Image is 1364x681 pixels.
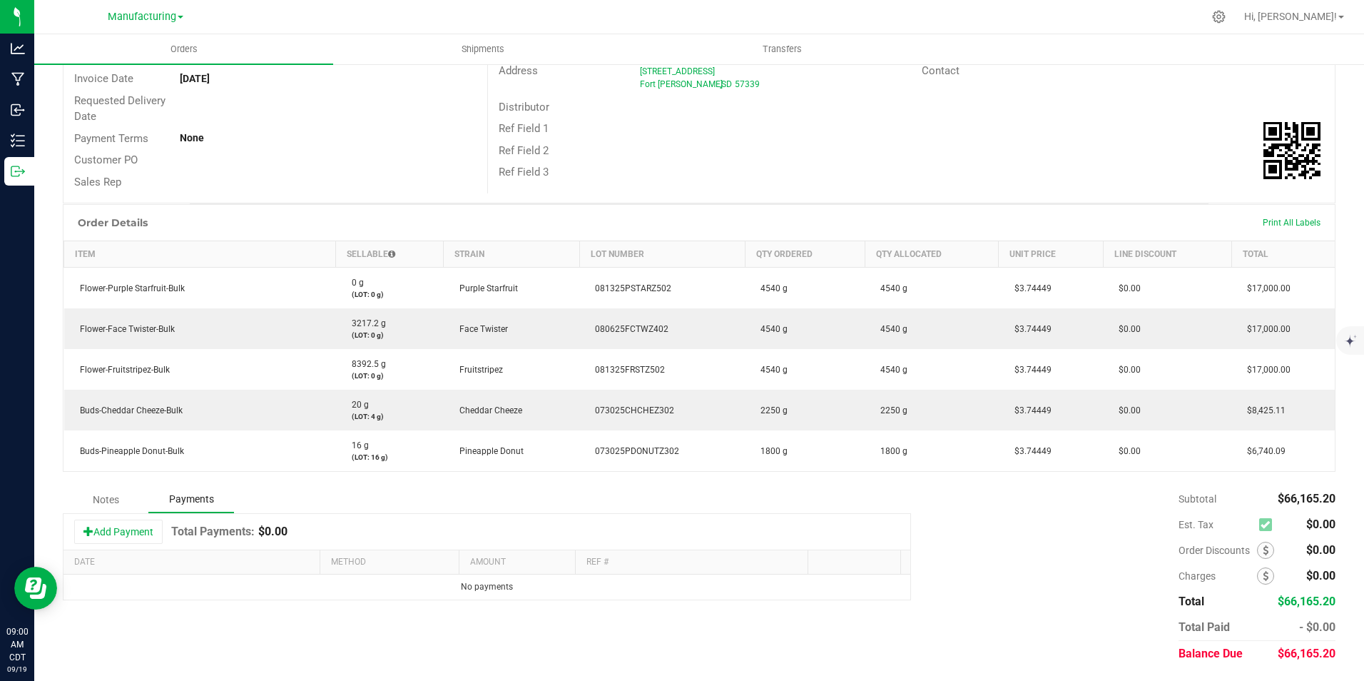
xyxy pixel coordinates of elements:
span: $17,000.00 [1240,283,1291,293]
span: Print All Labels [1263,218,1320,228]
p: (LOT: 0 g) [345,330,435,340]
span: Balance Due [1179,647,1243,660]
th: Strain [444,241,580,268]
span: $0.00 [1306,543,1335,557]
span: 2250 g [753,405,788,415]
span: Fort [PERSON_NAME] [640,79,723,89]
inline-svg: Outbound [11,164,25,178]
strong: None [180,132,204,143]
span: 3217.2 g [345,318,386,328]
span: $6,740.09 [1240,446,1286,456]
th: Lot Number [579,241,745,268]
th: Method [320,550,459,575]
a: Shipments [333,34,632,64]
span: Ref Field 3 [499,166,549,178]
span: $17,000.00 [1240,324,1291,334]
th: Total [1231,241,1335,268]
span: Est. Tax [1179,519,1253,530]
inline-svg: Inbound [11,103,25,117]
span: Address [499,64,538,77]
inline-svg: Manufacturing [11,72,25,86]
span: 4540 g [873,283,907,293]
span: $3.74449 [1007,324,1052,334]
span: $17,000.00 [1240,365,1291,375]
button: Add Payment [74,520,163,544]
span: Order Discounts [1179,545,1257,556]
th: Amount [459,550,575,575]
span: $66,165.20 [1278,492,1335,505]
span: Face Twister [452,324,508,334]
span: Total Paid [1179,620,1230,634]
p: (LOT: 0 g) [345,289,435,300]
span: 073025PDONUTZ302 [588,446,679,456]
span: 8392.5 g [345,359,386,369]
span: Distributor [499,101,549,113]
th: Unit Price [999,241,1103,268]
span: 080625FCTWZ402 [588,324,668,334]
div: Payments [148,486,234,513]
span: Calculate excise tax [1259,515,1278,535]
p: (LOT: 16 g) [345,452,435,463]
th: Ref # [575,550,808,575]
span: $0.00 [1111,405,1141,415]
p: (LOT: 0 g) [345,370,435,381]
span: Total [1179,595,1204,608]
span: $0.00 [1111,283,1141,293]
span: $0.00 [1111,446,1141,456]
span: Subtotal [1179,493,1216,505]
span: $0.00 [1111,324,1141,334]
span: Purple Starfruit [452,283,518,293]
span: - $0.00 [1299,620,1335,634]
span: $3.74449 [1007,446,1052,456]
span: Buds-Cheddar Cheeze-Bulk [73,405,183,415]
qrcode: 00139068 [1263,122,1320,179]
span: Customer PO [74,153,138,166]
p: 09/19 [6,664,28,675]
p: (LOT: 4 g) [345,411,435,422]
span: No payments [461,582,513,592]
th: Qty Allocated [865,241,999,268]
span: , [720,79,721,89]
a: Orders [34,34,333,64]
span: 4540 g [753,365,788,375]
span: 073025CHCHEZ302 [588,405,674,415]
span: SD [721,79,732,89]
span: Ref Field 2 [499,144,549,157]
span: Flower-Fruitstripez-Bulk [73,365,170,375]
span: Charges [1179,570,1257,582]
span: Contact [922,64,960,77]
span: [STREET_ADDRESS] [640,66,715,76]
span: Orders [151,43,217,56]
span: $3.74449 [1007,405,1052,415]
h1: Order Details [78,217,148,228]
span: Ref Field 1 [499,122,549,135]
span: Transfers [743,43,821,56]
span: Fruitstripez [452,365,503,375]
span: 57339 [735,79,760,89]
span: 081325PSTARZ502 [588,283,671,293]
span: $8,425.11 [1240,405,1286,415]
inline-svg: Inventory [11,133,25,148]
img: Scan me! [1263,122,1320,179]
span: Hi, [PERSON_NAME]! [1244,11,1337,22]
a: Transfers [633,34,932,64]
span: 1800 g [753,446,788,456]
span: 4540 g [873,324,907,334]
p: $0.00 [258,525,287,539]
strong: [DATE] [180,73,210,84]
h1: Total Payments: [171,525,255,539]
span: 16 g [345,440,369,450]
span: $3.74449 [1007,283,1052,293]
span: 081325FRSTZ502 [588,365,665,375]
th: Sellable [336,241,444,268]
p: 09:00 AM CDT [6,625,28,664]
span: Cheddar Cheeze [452,405,522,415]
span: 4540 g [873,365,907,375]
span: 4540 g [753,283,788,293]
span: $0.00 [1306,569,1335,582]
th: Line Discount [1103,241,1231,268]
span: Pineapple Donut [452,446,524,456]
th: Qty Ordered [745,241,865,268]
span: Buds-Pineapple Donut-Bulk [73,446,184,456]
th: Date [63,550,320,575]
